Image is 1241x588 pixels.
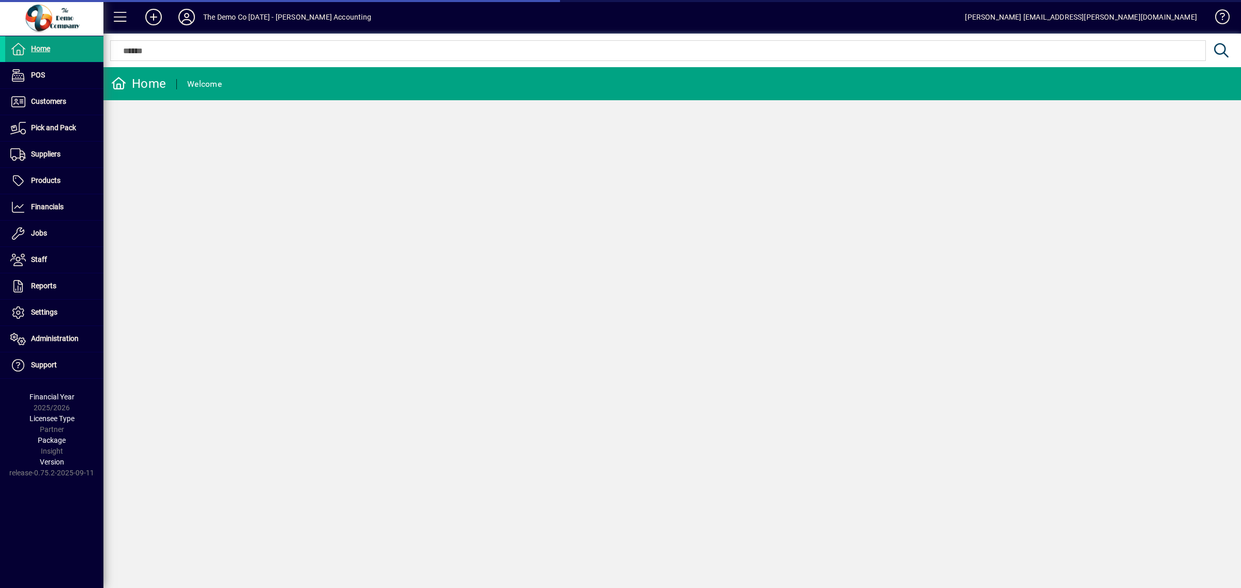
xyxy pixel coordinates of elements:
[31,123,76,132] span: Pick and Pack
[40,458,64,466] span: Version
[170,8,203,26] button: Profile
[31,203,64,211] span: Financials
[5,142,103,167] a: Suppliers
[31,334,79,343] span: Administration
[31,71,45,79] span: POS
[5,300,103,326] a: Settings
[31,282,56,290] span: Reports
[111,75,166,92] div: Home
[965,9,1197,25] div: [PERSON_NAME] [EMAIL_ADDRESS][PERSON_NAME][DOMAIN_NAME]
[31,255,47,264] span: Staff
[31,97,66,105] span: Customers
[31,361,57,369] span: Support
[31,308,57,316] span: Settings
[5,63,103,88] a: POS
[5,115,103,141] a: Pick and Pack
[29,414,74,423] span: Licensee Type
[5,352,103,378] a: Support
[5,221,103,246] a: Jobs
[29,393,74,401] span: Financial Year
[5,273,103,299] a: Reports
[5,194,103,220] a: Financials
[31,150,60,158] span: Suppliers
[38,436,66,444] span: Package
[31,44,50,53] span: Home
[137,8,170,26] button: Add
[1207,2,1228,36] a: Knowledge Base
[31,176,60,184] span: Products
[5,89,103,115] a: Customers
[203,9,371,25] div: The Demo Co [DATE] - [PERSON_NAME] Accounting
[5,168,103,194] a: Products
[31,229,47,237] span: Jobs
[5,247,103,273] a: Staff
[5,326,103,352] a: Administration
[187,76,222,92] div: Welcome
